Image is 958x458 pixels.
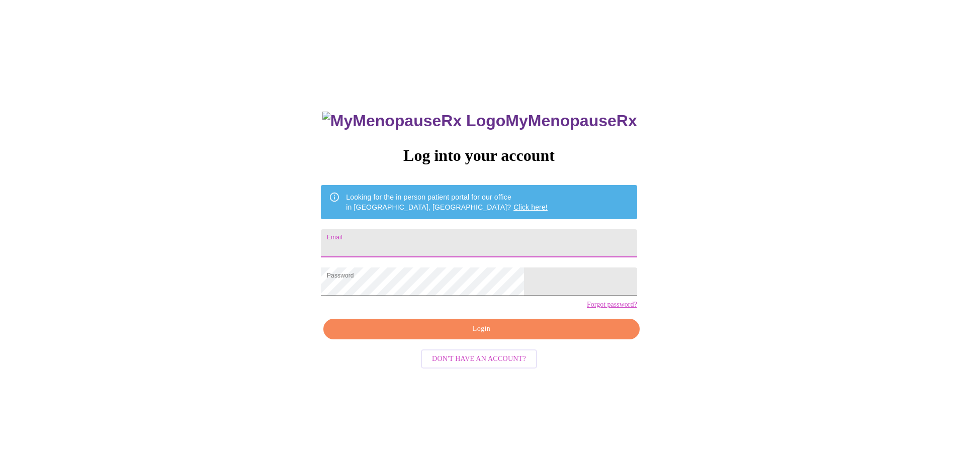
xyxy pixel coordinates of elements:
span: Don't have an account? [432,353,526,365]
a: Click here! [513,203,548,211]
a: Don't have an account? [418,354,540,362]
img: MyMenopauseRx Logo [322,112,505,130]
div: Looking for the in person patient portal for our office in [GEOGRAPHIC_DATA], [GEOGRAPHIC_DATA]? [346,188,548,216]
span: Login [335,323,628,335]
a: Forgot password? [587,301,637,309]
h3: Log into your account [321,146,637,165]
button: Login [323,319,639,339]
button: Don't have an account? [421,349,537,369]
h3: MyMenopauseRx [322,112,637,130]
